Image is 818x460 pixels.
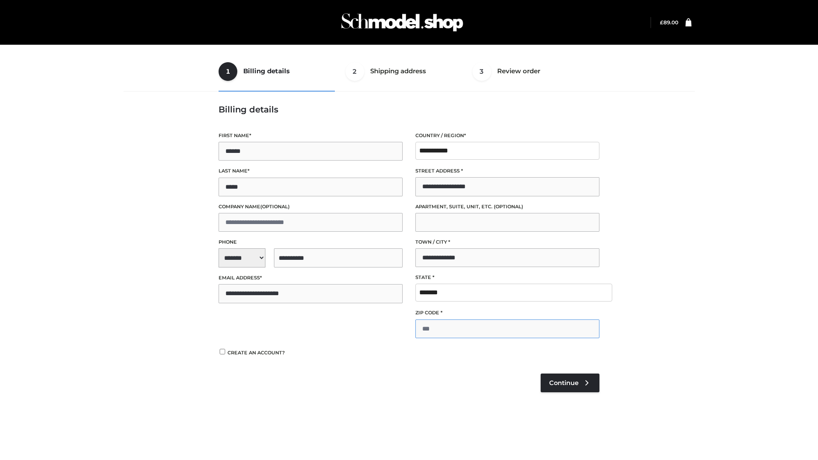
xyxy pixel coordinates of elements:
a: Continue [541,374,599,392]
span: Continue [549,379,579,387]
a: £89.00 [660,19,678,26]
label: Email address [219,274,403,282]
label: State [415,273,599,282]
span: Create an account? [228,350,285,356]
input: Create an account? [219,349,226,354]
label: Phone [219,238,403,246]
label: Street address [415,167,599,175]
label: Company name [219,203,403,211]
h3: Billing details [219,104,599,115]
span: (optional) [494,204,523,210]
span: (optional) [260,204,290,210]
label: Town / City [415,238,599,246]
span: £ [660,19,663,26]
bdi: 89.00 [660,19,678,26]
img: Schmodel Admin 964 [338,6,466,39]
label: Apartment, suite, unit, etc. [415,203,599,211]
label: ZIP Code [415,309,599,317]
label: Last name [219,167,403,175]
label: Country / Region [415,132,599,140]
label: First name [219,132,403,140]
